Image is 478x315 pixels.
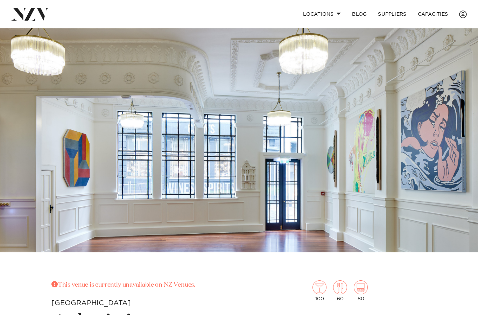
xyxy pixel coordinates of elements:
[372,7,412,22] a: SUPPLIERS
[354,280,368,294] img: theatre.png
[354,280,368,301] div: 80
[333,280,347,301] div: 60
[51,280,263,290] p: This venue is currently unavailable on NZ Venues.
[297,7,346,22] a: Locations
[333,280,347,294] img: dining.png
[346,7,372,22] a: BLOG
[312,280,326,301] div: 100
[51,300,131,307] small: [GEOGRAPHIC_DATA]
[11,8,49,20] img: nzv-logo.png
[312,280,326,294] img: cocktail.png
[412,7,454,22] a: Capacities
